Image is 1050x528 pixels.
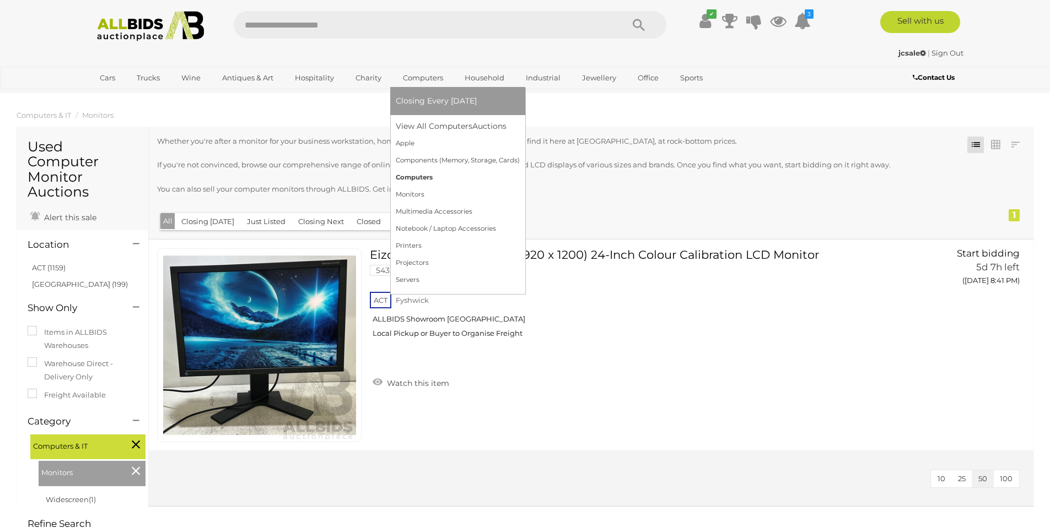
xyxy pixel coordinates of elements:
a: ACT (1159) [32,263,66,272]
i: 3 [805,9,814,19]
img: Allbids.com.au [91,11,211,41]
a: Wine [174,69,208,87]
p: Whether you're after a monitor for your business workstation, home theatre or gaming display, you... [157,135,945,148]
label: Warehouse Direct - Delivery Only [28,357,137,383]
span: Alert this sale [41,213,96,222]
a: Household [457,69,511,87]
b: Contact Us [913,73,955,81]
a: Industrial [519,69,568,87]
img: 54326-64a.jpg [163,249,356,442]
a: Sell with us [880,11,960,33]
span: 100 [1000,474,1013,483]
span: Computers & IT [33,437,116,453]
h4: Show Only [28,303,116,313]
a: Monitors [82,111,114,119]
a: Sports [673,69,710,87]
h4: Category [28,416,116,427]
button: 50 [972,470,994,487]
a: Trucks [130,69,167,87]
span: 25 [958,474,966,483]
span: 10 [938,474,945,483]
button: Closing [DATE] [175,213,241,230]
span: (1) [89,495,96,504]
a: Hospitality [288,69,341,87]
button: 25 [951,470,972,487]
button: Featured [387,213,433,230]
a: Cars [93,69,122,87]
a: [GEOGRAPHIC_DATA] [93,87,185,105]
a: Watch this item [370,374,452,390]
a: [GEOGRAPHIC_DATA] (199) [32,280,128,289]
h4: Location [28,239,116,250]
button: Closing Next [292,213,351,230]
span: | [928,48,930,57]
a: Jewellery [575,69,623,87]
a: Start bidding 5d 7h left ([DATE] 8:41 PM) [895,248,1022,291]
a: jcsale [898,48,928,57]
span: Watch this item [384,378,449,388]
button: Closed [350,213,387,230]
label: Freight Available [28,389,106,401]
label: Items in ALLBIDS Warehouses [28,326,137,352]
h1: Used Computer Monitor Auctions [28,139,137,200]
p: If you're not convinced, browse our comprehensive range of online auctions. We have LED monitors ... [157,159,945,171]
a: Antiques & Art [215,69,281,87]
button: 10 [931,470,952,487]
button: 100 [993,470,1019,487]
a: Office [631,69,666,87]
a: Eizo ColorEdge CG243W (1920 x 1200) 24-Inch Colour Calibration LCD Monitor 54326-64 ACT Fyshwick ... [378,248,877,346]
a: 3 [794,11,811,31]
i: ✔ [707,9,717,19]
a: Alert this sale [28,208,99,225]
span: Monitors [41,464,124,479]
a: Sign Out [931,48,963,57]
button: All [160,213,175,229]
a: Widescreen(1) [46,495,96,504]
a: Contact Us [913,72,957,84]
a: Computers [396,69,450,87]
span: Start bidding [957,248,1020,259]
button: Just Listed [240,213,292,230]
a: Charity [348,69,389,87]
button: Search [611,11,666,39]
a: Computers & IT [17,111,71,119]
div: 1 [1009,209,1020,221]
a: ✔ [697,11,714,31]
span: 50 [978,474,987,483]
strong: jcsale [898,48,926,57]
p: You can also sell your computer monitors through ALLBIDS. Get in touch with us [DATE] to find out. [157,183,945,195]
